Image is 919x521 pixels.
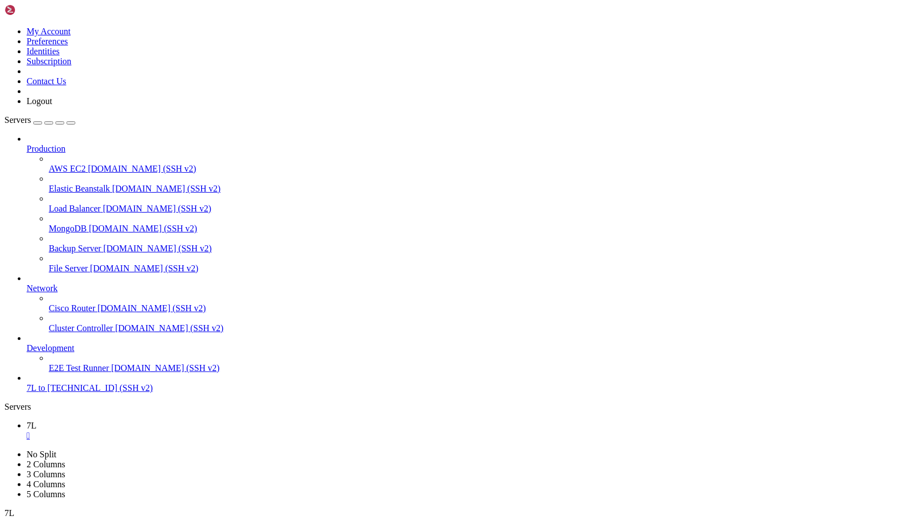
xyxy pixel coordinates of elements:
a: Load Balancer [DOMAIN_NAME] (SSH v2) [49,204,915,214]
span: 7L [27,383,36,393]
span: Network [27,283,58,293]
span: Load Balancer [49,204,101,213]
a: 7L to [TECHNICAL_ID] (SSH v2) [27,383,915,393]
li: E2E Test Runner [DOMAIN_NAME] (SSH v2) [49,353,915,373]
li: File Server [DOMAIN_NAME] (SSH v2) [49,254,915,274]
li: Cisco Router [DOMAIN_NAME] (SSH v2) [49,293,915,313]
a: Contact Us [27,76,66,86]
li: Development [27,333,915,373]
li: Elastic Beanstalk [DOMAIN_NAME] (SSH v2) [49,174,915,194]
a: 5 Columns [27,489,65,499]
span: AWS EC2 [49,164,86,173]
span: [DOMAIN_NAME] (SSH v2) [88,164,197,173]
span: Servers [4,115,31,125]
a: Subscription [27,56,71,66]
span: Cisco Router [49,303,95,313]
span: Elastic Beanstalk [49,184,110,193]
img: Shellngn [4,4,68,16]
span: [DOMAIN_NAME] (SSH v2) [112,184,221,193]
a: File Server [DOMAIN_NAME] (SSH v2) [49,264,915,274]
span: Development [27,343,74,353]
li: Network [27,274,915,333]
a: Servers [4,115,75,125]
span: to [TECHNICAL_ID] (SSH v2) [38,383,153,393]
span: [DOMAIN_NAME] (SSH v2) [89,224,197,233]
a: 2 Columns [27,460,65,469]
a: 3 Columns [27,470,65,479]
a:  [27,431,915,441]
div: Servers [4,402,915,412]
a: AWS EC2 [DOMAIN_NAME] (SSH v2) [49,164,915,174]
div: (0, 2) [4,23,9,33]
a: Preferences [27,37,68,46]
a: 4 Columns [27,479,65,489]
li: 7L to [TECHNICAL_ID] (SSH v2) [27,373,915,393]
span: 7L [4,508,14,518]
span: [DOMAIN_NAME] (SSH v2) [97,303,206,313]
span: File Server [49,264,88,273]
a: Logout [27,96,52,106]
a: Cluster Controller [DOMAIN_NAME] (SSH v2) [49,323,915,333]
span: Backup Server [49,244,101,253]
a: My Account [27,27,71,36]
li: AWS EC2 [DOMAIN_NAME] (SSH v2) [49,154,915,174]
x-row: ERROR: Unable to open connection: [4,4,775,14]
span: Production [27,144,65,153]
li: MongoDB [DOMAIN_NAME] (SSH v2) [49,214,915,234]
a: E2E Test Runner [DOMAIN_NAME] (SSH v2) [49,363,915,373]
span: E2E Test Runner [49,363,109,373]
li: Production [27,134,915,274]
a: Production [27,144,915,154]
li: Load Balancer [DOMAIN_NAME] (SSH v2) [49,194,915,214]
x-row: Name does not resolve [4,14,775,23]
span: Cluster Controller [49,323,113,333]
span: [DOMAIN_NAME] (SSH v2) [111,363,220,373]
span: [DOMAIN_NAME] (SSH v2) [104,244,212,253]
a: Backup Server [DOMAIN_NAME] (SSH v2) [49,244,915,254]
span: [DOMAIN_NAME] (SSH v2) [115,323,224,333]
a: Cisco Router [DOMAIN_NAME] (SSH v2) [49,303,915,313]
a: Elastic Beanstalk [DOMAIN_NAME] (SSH v2) [49,184,915,194]
span: [DOMAIN_NAME] (SSH v2) [90,264,199,273]
li: Cluster Controller [DOMAIN_NAME] (SSH v2) [49,313,915,333]
a: Development [27,343,915,353]
a: No Split [27,450,57,459]
li: Backup Server [DOMAIN_NAME] (SSH v2) [49,234,915,254]
a: Network [27,283,915,293]
a: MongoDB [DOMAIN_NAME] (SSH v2) [49,224,915,234]
span: MongoDB [49,224,86,233]
a: 7L [27,421,915,441]
span: [DOMAIN_NAME] (SSH v2) [103,204,212,213]
a: Identities [27,47,60,56]
span: 7L [27,421,37,430]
